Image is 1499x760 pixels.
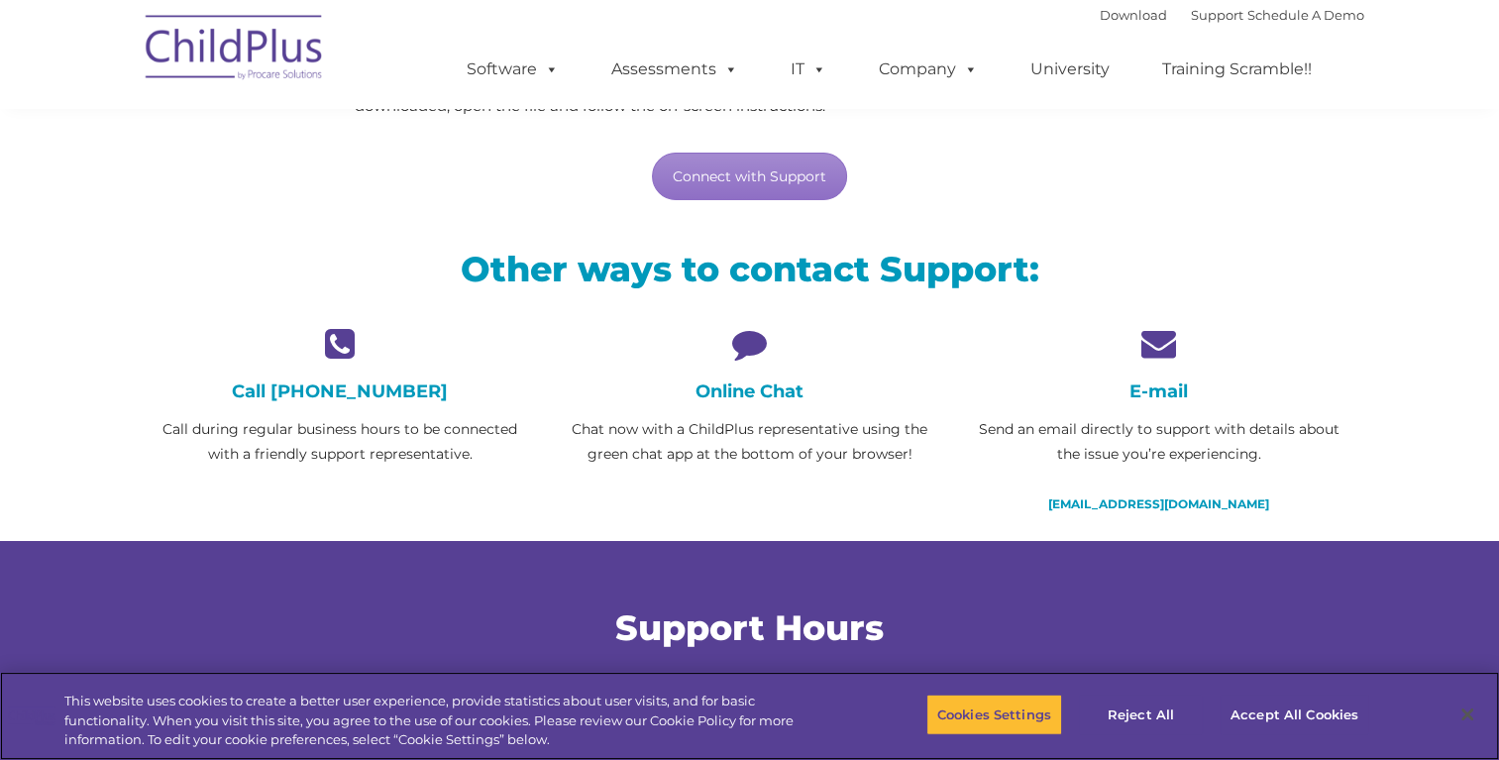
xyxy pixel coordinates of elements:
[1191,7,1243,23] a: Support
[771,50,846,89] a: IT
[969,380,1348,402] h4: E-mail
[1048,496,1269,511] a: [EMAIL_ADDRESS][DOMAIN_NAME]
[151,417,530,467] p: Call during regular business hours to be connected with a friendly support representative.
[652,153,847,200] a: Connect with Support
[591,50,758,89] a: Assessments
[1247,7,1364,23] a: Schedule A Demo
[1079,694,1203,735] button: Reject All
[151,247,1349,291] h2: Other ways to contact Support:
[1445,693,1489,736] button: Close
[1220,694,1369,735] button: Accept All Cookies
[560,380,939,402] h4: Online Chat
[1011,50,1129,89] a: University
[560,417,939,467] p: Chat now with a ChildPlus representative using the green chat app at the bottom of your browser!
[926,694,1062,735] button: Cookies Settings
[859,50,998,89] a: Company
[969,417,1348,467] p: Send an email directly to support with details about the issue you’re experiencing.
[1100,7,1167,23] a: Download
[1100,7,1364,23] font: |
[136,1,334,100] img: ChildPlus by Procare Solutions
[1142,50,1332,89] a: Training Scramble!!
[151,380,530,402] h4: Call [PHONE_NUMBER]
[64,692,824,750] div: This website uses cookies to create a better user experience, provide statistics about user visit...
[447,50,579,89] a: Software
[615,606,884,649] span: Support Hours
